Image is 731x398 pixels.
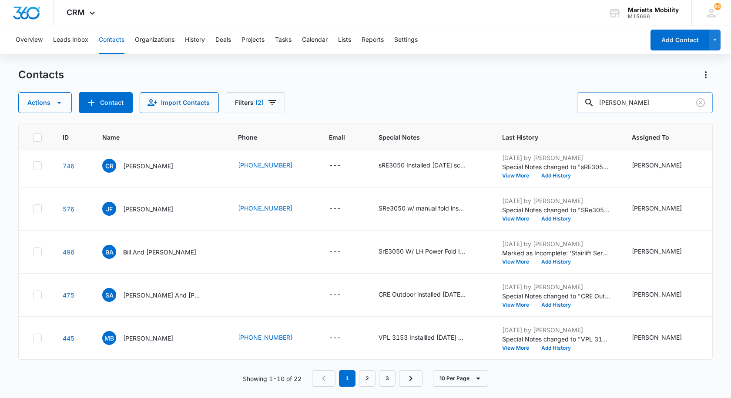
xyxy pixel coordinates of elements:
[535,216,577,221] button: Add History
[123,291,201,300] p: [PERSON_NAME] And [PERSON_NAME]
[502,325,611,334] p: [DATE] by [PERSON_NAME]
[379,133,469,142] span: Special Notes
[99,26,124,54] button: Contacts
[238,293,254,304] div: Phone - (740) 444-2375 (740) 444-2375 - Select to Edit Field
[329,290,356,300] div: Email - - Select to Edit Field
[329,161,356,171] div: Email - - Select to Edit Field
[238,333,292,342] a: [PHONE_NUMBER]
[329,333,356,343] div: Email - - Select to Edit Field
[632,333,697,343] div: Assigned To - Josh Hesson - Select to Edit Field
[632,247,697,257] div: Assigned To - Josh Hesson - Select to Edit Field
[502,282,611,291] p: [DATE] by [PERSON_NAME]
[329,133,345,142] span: Email
[123,204,173,214] p: [PERSON_NAME]
[379,333,481,343] div: Special Notes - VPL 3153 Installled 1/28/22 scheduled 3/15/23 $180 scheduled 3/5/24 $148.50 (with...
[215,26,231,54] button: Deals
[102,202,116,216] span: JF
[16,26,43,54] button: Overview
[53,26,88,54] button: Leads Inbox
[502,239,611,248] p: [DATE] by [PERSON_NAME]
[123,161,173,171] p: [PERSON_NAME]
[241,26,265,54] button: Projects
[714,3,721,10] span: 60
[140,92,219,113] button: Import Contacts
[102,331,189,345] div: Name - Mary Brissey - Select to Edit Field
[502,291,611,301] p: Special Notes changed to "CRE Outdoor installed [DATE] declined service in 23 but said call next ...
[694,96,708,110] button: Clear
[238,333,308,343] div: Phone - (304) 643-4271 - Select to Edit Field
[632,204,697,214] div: Assigned To - Josh Hesson - Select to Edit Field
[379,161,466,170] div: sRE3050 Installed [DATE] scheduled [DATE] $135' scheduled [DATE] $135
[651,30,709,50] button: Add Contact
[535,345,577,351] button: Add History
[102,202,189,216] div: Name - Joe Foley - Select to Edit Field
[329,290,341,300] div: ---
[312,370,423,387] nav: Pagination
[632,204,682,213] div: [PERSON_NAME]
[379,204,481,214] div: Special Notes - SRe3050 w/ manual fold installed 12/12/22 scheduled 12/13/23 $90 called sveral ti...
[102,245,212,259] div: Name - Bill And Andrea Winebrenner - Select to Edit Field
[502,345,535,351] button: View More
[238,204,308,214] div: Phone - (304) 485-3000 - Select to Edit Field
[123,334,173,343] p: [PERSON_NAME]
[329,247,356,257] div: Email - - Select to Edit Field
[502,248,611,258] p: Marked as Incomplete: 'Stairlift Service Due ([PERSON_NAME]/[PERSON_NAME])' ([DATE]).
[632,161,682,170] div: [PERSON_NAME]
[329,161,341,171] div: ---
[102,288,116,302] span: SA
[102,159,189,173] div: Name - Carolyn Riley - Select to Edit Field
[379,247,481,257] div: Special Notes - SrE3050 W/ LH Power Fold Installed 8/24/22 Moved it from 2nd st to Mcconnelsville...
[577,92,713,113] input: Search Contacts
[123,247,196,257] p: Bill And [PERSON_NAME]
[632,290,682,299] div: [PERSON_NAME]
[238,133,295,142] span: Phone
[502,153,611,162] p: [DATE] by [PERSON_NAME]
[329,204,356,214] div: Email - - Select to Edit Field
[243,374,302,383] p: Showing 1-10 of 22
[535,302,577,308] button: Add History
[63,334,74,342] a: Navigate to contact details page for Mary Brissey
[379,370,396,387] a: Page 3
[238,161,292,170] a: [PHONE_NUMBER]
[502,173,535,178] button: View More
[329,333,341,343] div: ---
[632,161,697,171] div: Assigned To - Josh Hesson - Select to Edit Field
[379,333,466,342] div: VPL 3153 Installled [DATE] scheduled [DATE] $180 scheduled [DATE] $148.50 (with [PERSON_NAME]) ca...
[63,291,74,299] a: Navigate to contact details page for Steve And Janice Grimm
[399,370,423,387] a: Next Page
[502,334,611,344] p: Special Notes changed to "VPL 3153 Installled [DATE] scheduled [DATE] $180 scheduled [DATE] $148....
[379,290,481,300] div: Special Notes - CRE Outdoor installed 5/16/22 declined service in 23 but said call next year call...
[102,133,205,142] span: Name
[302,26,328,54] button: Calendar
[135,26,174,54] button: Organizations
[632,333,682,342] div: [PERSON_NAME]
[379,247,466,256] div: SrE3050 W/ LH Power Fold Installed [DATE] Moved it from [GEOGRAPHIC_DATA] [DATE] no return call i...
[338,26,351,54] button: Lists
[632,247,682,256] div: [PERSON_NAME]
[502,259,535,264] button: View More
[79,92,133,113] button: Add Contact
[63,133,69,142] span: ID
[535,173,577,178] button: Add History
[255,100,264,106] span: (2)
[238,250,254,261] div: Phone - (740) 651-8026 (740) 651-8206 - Select to Edit Field
[502,205,611,214] p: Special Notes changed to "SRe3050 w/ manual fold installed [DATE] scheduled [DATE] $90 called sve...
[502,216,535,221] button: View More
[433,370,488,387] button: 10 Per Page
[18,68,64,81] h1: Contacts
[359,370,376,387] a: Page 2
[502,162,611,171] p: Special Notes changed to "sRE3050 Installed [DATE] scheduled [DATE] $135' scheduled [DATE] $135"
[628,7,679,13] div: account name
[67,8,85,17] span: CRM
[362,26,384,54] button: Reports
[63,162,74,170] a: Navigate to contact details page for Carolyn Riley
[226,92,285,113] button: Filters
[102,245,116,259] span: BA
[63,205,74,213] a: Navigate to contact details page for Joe Foley
[502,302,535,308] button: View More
[502,196,611,205] p: [DATE] by [PERSON_NAME]
[535,259,577,264] button: Add History
[185,26,205,54] button: History
[632,290,697,300] div: Assigned To - Josh Hesson - Select to Edit Field
[102,159,116,173] span: CR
